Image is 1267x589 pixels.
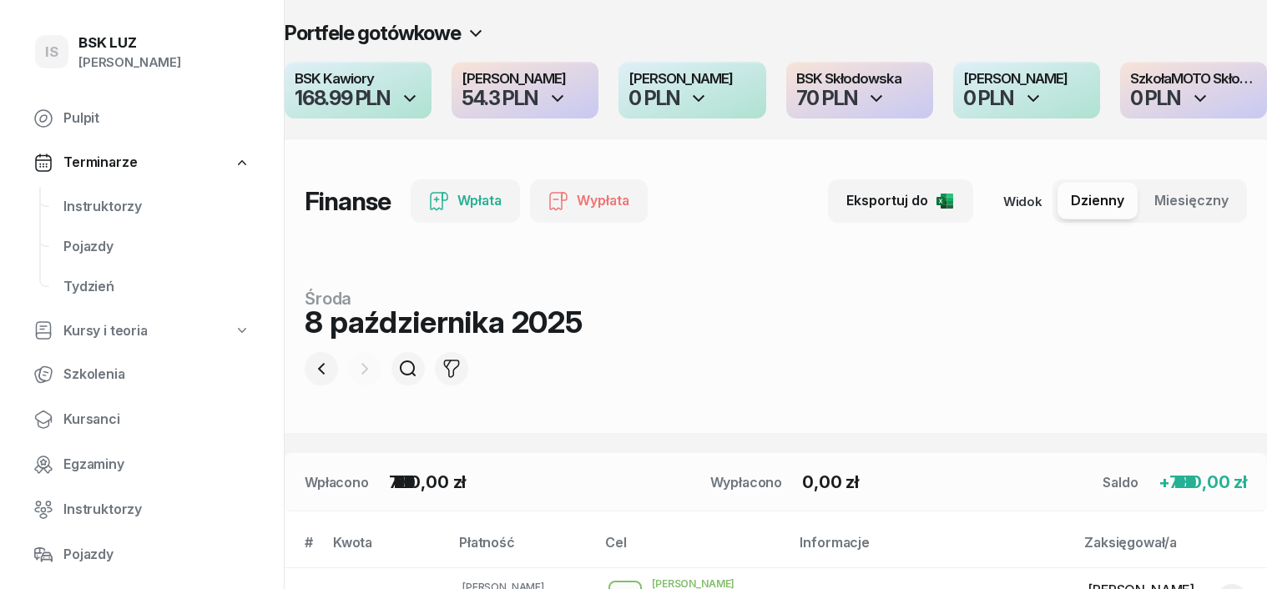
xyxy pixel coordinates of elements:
button: [PERSON_NAME]0 PLN [618,62,765,118]
th: Kwota [323,531,449,567]
span: + [1158,472,1170,492]
span: Egzaminy [63,454,250,476]
a: Kursy i teoria [20,312,264,350]
span: Miesięczny [1154,190,1229,212]
h4: [PERSON_NAME] [462,72,588,87]
a: Pojazdy [20,535,264,575]
span: Tydzień [63,276,250,298]
span: Szkolenia [63,364,250,385]
a: Tydzień [50,267,264,307]
div: Wpłacono [305,472,369,492]
div: 0 PLN [1130,88,1180,108]
button: Wpłata [411,179,520,223]
button: BSK Kawiory168.99 PLN [285,62,432,118]
a: Pojazdy [50,227,264,267]
button: SzkołaMOTO Skłodowska0 PLN [1120,62,1267,118]
span: Terminarze [63,152,137,174]
button: [PERSON_NAME]0 PLN [953,62,1100,118]
span: Pojazdy [63,236,250,258]
span: Pulpit [63,108,250,129]
div: Saldo [1103,472,1138,492]
button: Dzienny [1058,183,1138,219]
th: # [285,531,323,567]
a: Pulpit [20,98,264,138]
div: [PERSON_NAME] [78,52,181,73]
span: Dzienny [1071,190,1124,212]
h4: BSK Skłodowska [796,72,923,87]
button: Eksportuj do [828,179,973,223]
a: Terminarze [20,143,264,182]
a: Instruktorzy [50,187,264,227]
div: środa [305,290,583,307]
a: Egzaminy [20,445,264,485]
div: 54.3 PLN [462,88,537,108]
div: Eksportuj do [846,190,955,212]
a: Szkolenia [20,355,264,395]
a: Kursanci [20,400,264,440]
div: BSK LUZ [78,36,181,50]
h1: Finanse [305,186,391,216]
span: Kursanci [63,409,250,430]
div: Wpłata [429,190,502,212]
div: 70 PLN [796,88,857,108]
th: Cel [595,531,790,567]
h2: Portfele gotówkowe [285,20,461,47]
div: Wypłacono [710,472,783,492]
span: Instruktorzy [63,499,250,521]
div: 0 PLN [963,88,1013,108]
h4: SzkołaMOTO Skłodowska [1130,72,1257,87]
div: Wypłata [548,190,629,212]
span: IS [45,45,58,59]
a: Instruktorzy [20,490,264,530]
th: Płatność [449,531,595,567]
div: 0 PLN [628,88,679,108]
button: [PERSON_NAME]54.3 PLN [452,62,598,118]
span: Instruktorzy [63,196,250,218]
h4: BSK Kawiory [295,72,421,87]
h4: [PERSON_NAME] [963,72,1090,87]
span: Kursy i teoria [63,320,148,342]
div: 168.99 PLN [295,88,390,108]
button: Miesięczny [1141,183,1242,219]
button: Wypłata [530,179,648,223]
th: Informacje [790,531,1074,567]
button: BSK Skłodowska70 PLN [786,62,933,118]
span: Pojazdy [63,544,250,566]
h4: [PERSON_NAME] [628,72,755,87]
div: 8 października 2025 [305,307,583,337]
th: Zaksięgował/a [1074,531,1267,567]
